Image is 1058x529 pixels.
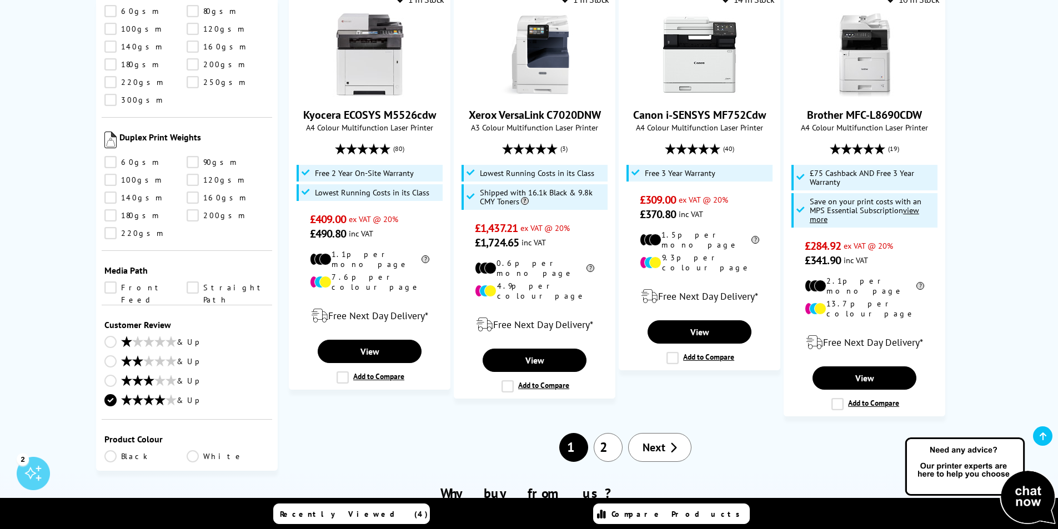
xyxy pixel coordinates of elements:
a: Xerox VersaLink C7020DNW [469,108,601,122]
a: Xerox VersaLink C7020DNW [493,88,576,99]
h2: Why buy from us? [117,485,942,502]
span: ex VAT @ 20% [349,214,398,224]
a: & Up [104,336,270,350]
span: Recently Viewed (4) [280,509,428,519]
a: & Up [104,355,270,369]
a: Compare Products [593,503,750,524]
div: modal_delivery [295,300,444,331]
a: & Up [104,394,270,408]
span: £1,724.65 [475,235,519,250]
span: (80) [393,138,404,159]
span: A4 Colour Multifunction Laser Printer [790,122,939,133]
div: modal_delivery [625,281,774,312]
a: 100gsm [104,174,187,186]
li: 0.6p per mono page [475,258,594,278]
a: 200gsm [187,209,269,221]
a: 120gsm [187,174,269,186]
span: £1,437.21 [475,221,518,235]
img: Canon i-SENSYS MF752Cdw [658,13,741,97]
a: Front Feed [104,281,187,294]
a: 80gsm [187,5,269,17]
li: 7.6p per colour page [310,272,429,292]
span: Free 2 Year On-Site Warranty [315,169,414,178]
li: 2.1p per mono page [805,276,924,296]
span: (40) [723,138,734,159]
a: 160gsm [187,41,269,53]
li: 4.9p per colour page [475,281,594,301]
a: Next [628,433,691,462]
span: £341.90 [805,253,841,268]
a: 220gsm [104,76,187,88]
span: (3) [560,138,568,159]
span: Lowest Running Costs in its Class [315,188,429,197]
img: Brother MFC-L8690CDW [823,13,906,97]
span: (19) [888,138,899,159]
a: Kyocera ECOSYS M5526cdw [303,108,436,122]
a: 60gsm [104,156,187,168]
label: Add to Compare [666,352,734,364]
span: A4 Colour Multifunction Laser Printer [295,122,444,133]
div: modal_delivery [460,309,609,340]
a: 160gsm [187,192,269,204]
span: inc VAT [349,228,373,239]
img: Kyocera ECOSYS M5526cdw [328,13,412,97]
a: View [813,366,916,390]
span: £490.80 [310,226,346,241]
a: 2 [594,433,623,462]
span: Duplex Print Weights [119,132,269,150]
span: £75 Cashback AND Free 3 Year Warranty [810,169,935,187]
a: White [187,450,269,462]
a: 90gsm [187,156,269,168]
a: View [648,320,751,344]
label: Add to Compare [831,398,899,410]
li: 13.7p per colour page [805,299,924,319]
a: Brother MFC-L8690CDW [823,88,906,99]
img: Open Live Chat window [902,436,1058,527]
a: 180gsm [104,58,187,70]
span: Customer Review [104,319,270,330]
span: £284.92 [805,239,841,253]
div: 2 [17,453,29,465]
span: ex VAT @ 20% [520,223,570,233]
label: Add to Compare [502,380,569,392]
span: A4 Colour Multifunction Laser Printer [625,122,774,133]
a: View [483,349,586,372]
img: Xerox VersaLink C7020DNW [493,13,576,97]
a: & Up [104,375,270,389]
a: Recently Viewed (4) [273,503,430,524]
span: Media Path [104,265,270,276]
a: 140gsm [104,192,187,204]
span: Lowest Running Costs in its Class [480,169,594,178]
a: 100gsm [104,23,187,35]
span: Save on your print costs with an MPS Essential Subscription [810,196,921,224]
span: ex VAT @ 20% [679,194,728,205]
a: 140gsm [104,41,187,53]
a: 180gsm [104,209,187,221]
a: Kyocera ECOSYS M5526cdw [328,88,412,99]
li: 9.3p per colour page [640,253,759,273]
label: Add to Compare [337,371,404,384]
span: Product Colour [104,434,270,445]
div: modal_delivery [790,327,939,358]
u: view more [810,205,919,224]
a: Straight Path [187,281,269,294]
a: 60gsm [104,5,187,17]
a: Brother MFC-L8690CDW [807,108,922,122]
span: inc VAT [522,237,546,248]
span: inc VAT [679,209,703,219]
span: A3 Colour Multifunction Laser Printer [460,122,609,133]
span: £370.80 [640,207,676,221]
span: Free 3 Year Warranty [645,169,715,178]
span: Compare Products [611,509,746,519]
span: £309.00 [640,193,676,207]
li: 1.5p per mono page [640,230,759,250]
a: 220gsm [104,227,187,239]
span: £409.00 [310,212,346,226]
span: Shipped with 16.1k Black & 9.8k CMY Toners [480,188,605,206]
a: Canon i-SENSYS MF752Cdw [633,108,766,122]
span: inc VAT [844,255,868,265]
a: 300gsm [104,94,187,106]
a: 250gsm [187,76,269,88]
span: ex VAT @ 20% [844,240,893,251]
a: Black [104,450,187,462]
